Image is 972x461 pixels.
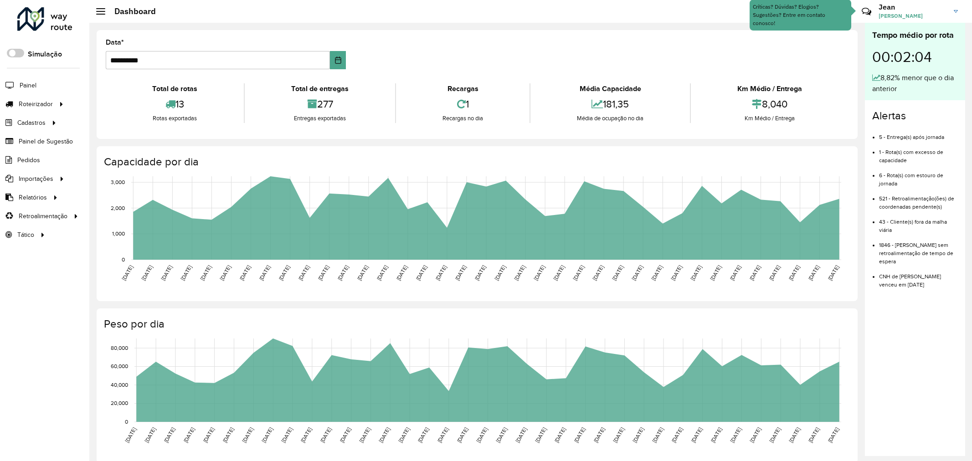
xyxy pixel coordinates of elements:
label: Data [106,37,124,48]
text: [DATE] [434,264,447,282]
span: Relatórios [19,193,47,202]
div: Rotas exportadas [108,114,242,123]
text: [DATE] [591,264,605,282]
text: [DATE] [514,426,528,444]
span: Painel de Sugestão [19,137,73,146]
text: [DATE] [612,426,625,444]
text: [DATE] [417,426,430,444]
div: 181,35 [533,94,688,114]
text: [DATE] [573,426,586,444]
li: 1 - Rota(s) com excesso de capacidade [879,141,958,164]
text: [DATE] [378,426,391,444]
span: Importações [19,174,53,184]
text: [DATE] [768,264,781,282]
text: [DATE] [299,426,313,444]
text: [DATE] [709,264,722,282]
text: [DATE] [631,264,644,282]
text: 60,000 [111,364,128,369]
text: [DATE] [160,264,173,282]
text: [DATE] [651,426,664,444]
div: 8,040 [693,94,846,114]
span: Cadastros [17,118,46,128]
label: Simulação [28,49,62,60]
div: Km Médio / Entrega [693,114,846,123]
h4: Peso por dia [104,318,849,331]
div: 1 [398,94,527,114]
text: [DATE] [221,426,235,444]
text: [DATE] [336,264,350,282]
span: Pedidos [17,155,40,165]
text: [DATE] [807,426,820,444]
text: [DATE] [729,264,742,282]
text: [DATE] [670,426,684,444]
text: 0 [122,256,125,262]
span: [PERSON_NAME] [879,12,947,20]
text: 3,000 [111,179,125,185]
text: [DATE] [513,264,526,282]
text: [DATE] [124,426,137,444]
text: [DATE] [611,264,624,282]
text: [DATE] [495,426,508,444]
text: [DATE] [319,426,332,444]
li: 521 - Retroalimentação(ões) de coordenadas pendente(s) [879,188,958,211]
div: Recargas [398,83,527,94]
span: Tático [17,230,34,240]
div: Média Capacidade [533,83,688,94]
text: [DATE] [144,426,157,444]
text: [DATE] [534,426,547,444]
text: [DATE] [475,426,489,444]
text: [DATE] [241,426,254,444]
text: [DATE] [358,426,371,444]
text: [DATE] [553,426,566,444]
text: 1,000 [112,231,125,237]
text: [DATE] [729,426,742,444]
text: [DATE] [182,426,195,444]
text: [DATE] [456,426,469,444]
div: 00:02:04 [872,41,958,72]
text: [DATE] [748,264,761,282]
div: 277 [247,94,393,114]
text: [DATE] [710,426,723,444]
text: [DATE] [180,264,193,282]
div: Média de ocupação no dia [533,114,688,123]
button: Choose Date [330,51,346,69]
h3: Jean [879,3,947,11]
text: 0 [125,419,128,425]
span: Roteirizador [19,99,53,109]
text: [DATE] [397,426,411,444]
a: Contato Rápido [857,2,876,21]
text: [DATE] [163,426,176,444]
text: 80,000 [111,345,128,351]
text: [DATE] [454,264,467,282]
text: 20,000 [111,400,128,406]
text: [DATE] [356,264,369,282]
text: [DATE] [140,264,154,282]
text: [DATE] [395,264,408,282]
text: [DATE] [749,426,762,444]
text: [DATE] [297,264,310,282]
li: CNH de [PERSON_NAME] venceu em [DATE] [879,266,958,289]
li: 5 - Entrega(s) após jornada [879,126,958,141]
text: [DATE] [219,264,232,282]
li: 43 - Cliente(s) fora da malha viária [879,211,958,234]
li: 6 - Rota(s) com estouro de jornada [879,164,958,188]
text: [DATE] [238,264,252,282]
text: [DATE] [787,264,801,282]
text: [DATE] [787,426,801,444]
text: [DATE] [280,426,293,444]
text: [DATE] [317,264,330,282]
text: [DATE] [768,426,782,444]
div: Total de entregas [247,83,393,94]
span: Painel [20,81,36,90]
li: 1846 - [PERSON_NAME] sem retroalimentação de tempo de espera [879,234,958,266]
div: Recargas no dia [398,114,527,123]
text: [DATE] [121,264,134,282]
h2: Dashboard [105,6,156,16]
h4: Alertas [872,109,958,123]
text: [DATE] [552,264,566,282]
text: [DATE] [689,264,703,282]
text: [DATE] [827,264,840,282]
text: [DATE] [199,264,212,282]
text: [DATE] [807,264,820,282]
div: Total de rotas [108,83,242,94]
